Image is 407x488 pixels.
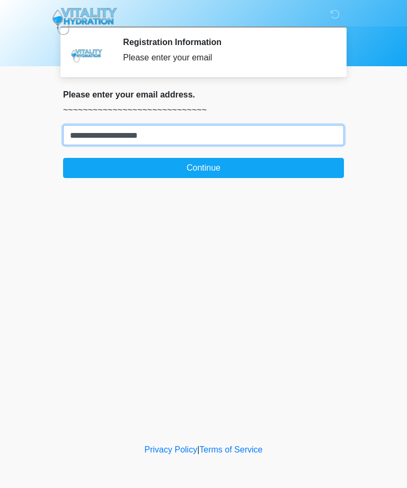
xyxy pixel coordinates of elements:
[52,8,117,35] img: Vitality Hydration Logo
[63,158,344,178] button: Continue
[71,37,103,69] img: Agent Avatar
[63,90,344,100] h2: Please enter your email address.
[123,51,328,64] div: Please enter your email
[197,445,199,454] a: |
[199,445,262,454] a: Terms of Service
[63,104,344,117] p: ~~~~~~~~~~~~~~~~~~~~~~~~~~~~~
[145,445,198,454] a: Privacy Policy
